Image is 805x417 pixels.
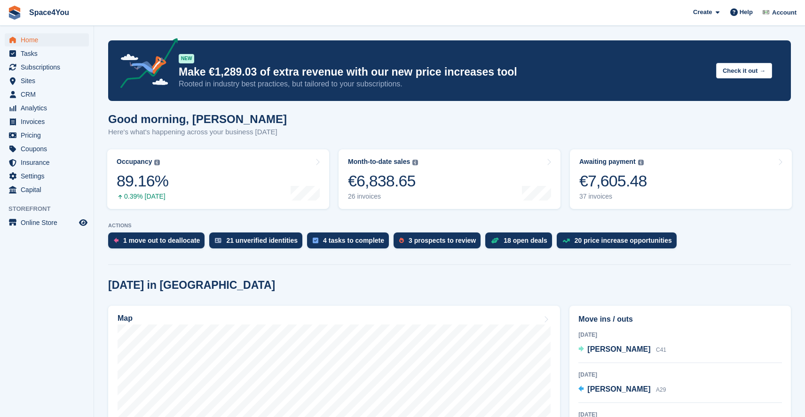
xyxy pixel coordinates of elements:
[313,238,318,243] img: task-75834270c22a3079a89374b754ae025e5fb1db73e45f91037f5363f120a921f8.svg
[587,385,650,393] span: [PERSON_NAME]
[21,183,77,196] span: Capital
[154,160,160,165] img: icon-info-grey-7440780725fd019a000dd9b08b2336e03edf1995a4989e88bcd33f0948082b44.svg
[21,33,77,46] span: Home
[348,158,410,166] div: Month-to-date sales
[117,158,152,166] div: Occupancy
[108,279,275,292] h2: [DATE] in [GEOGRAPHIC_DATA]
[5,183,89,196] a: menu
[107,149,329,209] a: Occupancy 89.16% 0.39% [DATE]
[339,149,560,209] a: Month-to-date sales €6,838.65 26 invoices
[226,237,298,244] div: 21 unverified identities
[491,237,499,244] img: deal-1b604bf984904fb50ccaf53a9ad4b4a5d6e5aea283cecdc64d6e3604feb123c2.svg
[209,232,307,253] a: 21 unverified identities
[21,88,77,101] span: CRM
[5,88,89,101] a: menu
[693,8,712,17] span: Create
[412,160,418,165] img: icon-info-grey-7440780725fd019a000dd9b08b2336e03edf1995a4989e88bcd33f0948082b44.svg
[394,232,485,253] a: 3 prospects to review
[562,239,570,243] img: price_increase_opportunities-93ffe204e8149a01c8c9dc8f82e8f89637d9d84a8eef4429ea346261dce0b2c0.svg
[108,232,209,253] a: 1 move out to deallocate
[108,127,287,138] p: Here's what's happening across your business [DATE]
[179,65,709,79] p: Make €1,289.03 of extra revenue with our new price increases tool
[5,115,89,128] a: menu
[578,384,666,396] a: [PERSON_NAME] A29
[5,101,89,115] a: menu
[761,8,771,17] img: Finn-Kristof Kausch
[108,223,791,229] p: ACTIONS
[638,160,644,165] img: icon-info-grey-7440780725fd019a000dd9b08b2336e03edf1995a4989e88bcd33f0948082b44.svg
[5,216,89,229] a: menu
[587,345,650,353] span: [PERSON_NAME]
[504,237,547,244] div: 18 open deals
[21,156,77,169] span: Insurance
[772,8,797,17] span: Account
[557,232,681,253] a: 20 price increase opportunities
[179,54,194,63] div: NEW
[348,171,418,191] div: €6,838.65
[307,232,394,253] a: 4 tasks to complete
[578,331,782,339] div: [DATE]
[5,33,89,46] a: menu
[399,238,404,243] img: prospect-51fa495bee0391a8d652442698ab0144808aea92771e9ea1ae160a38d050c398.svg
[5,61,89,74] a: menu
[21,216,77,229] span: Online Store
[21,61,77,74] span: Subscriptions
[579,158,636,166] div: Awaiting payment
[5,142,89,155] a: menu
[21,129,77,142] span: Pricing
[21,101,77,115] span: Analytics
[579,193,647,201] div: 37 invoices
[108,113,287,125] h1: Good morning, [PERSON_NAME]
[485,232,557,253] a: 18 open deals
[716,63,772,78] button: Check it out →
[21,74,77,87] span: Sites
[5,156,89,169] a: menu
[21,115,77,128] span: Invoices
[112,38,178,92] img: price-adjustments-announcement-icon-8257ccfd72463d97f412b2fc003d46551f7dbcb40ab6d574587a9cd5c0d94...
[5,47,89,60] a: menu
[5,170,89,183] a: menu
[409,237,476,244] div: 3 prospects to review
[323,237,384,244] div: 4 tasks to complete
[656,386,666,393] span: A29
[123,237,200,244] div: 1 move out to deallocate
[5,74,89,87] a: menu
[215,238,221,243] img: verify_identity-adf6edd0f0f0b5bbfe63781bf79b02c33cf7c696d77639b501bdc392416b5a36.svg
[78,217,89,228] a: Preview store
[21,47,77,60] span: Tasks
[578,344,666,356] a: [PERSON_NAME] C41
[117,171,168,191] div: 89.16%
[114,238,118,243] img: move_outs_to_deallocate_icon-f764333ba52eb49d3ac5e1228854f67142a1ed5810a6f6cc68b1a99e826820c5.svg
[578,314,782,325] h2: Move ins / outs
[25,5,73,20] a: Space4You
[348,193,418,201] div: 26 invoices
[8,204,94,214] span: Storefront
[570,149,792,209] a: Awaiting payment €7,605.48 37 invoices
[656,347,666,353] span: C41
[117,193,168,201] div: 0.39% [DATE]
[740,8,753,17] span: Help
[579,171,647,191] div: €7,605.48
[575,237,672,244] div: 20 price increase opportunities
[21,142,77,155] span: Coupons
[8,6,22,20] img: stora-icon-8386f47178a22dfd0bd8f6a31ec36ba5ce8667c1dd55bd0f319d3a0aa187defe.svg
[578,371,782,379] div: [DATE]
[179,79,709,89] p: Rooted in industry best practices, but tailored to your subscriptions.
[21,170,77,183] span: Settings
[118,314,133,323] h2: Map
[5,129,89,142] a: menu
